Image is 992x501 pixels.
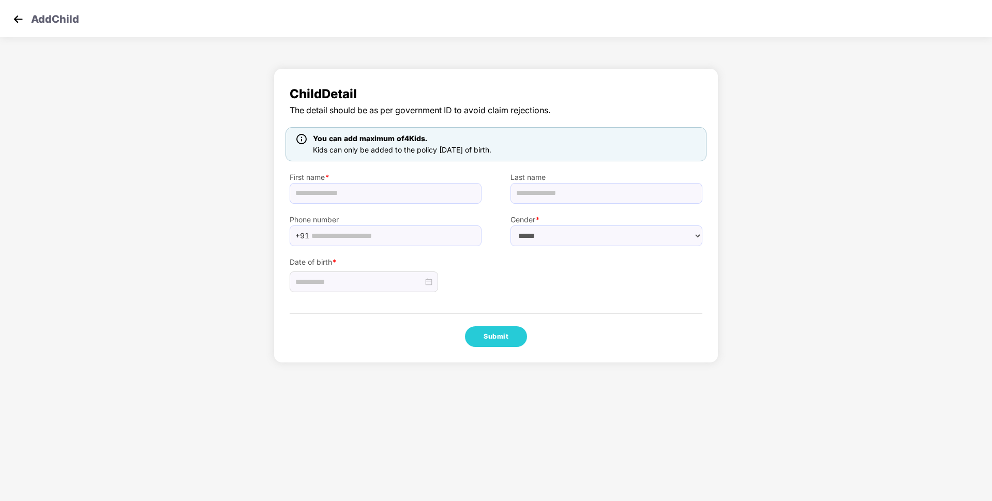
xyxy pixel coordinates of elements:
[313,134,427,143] span: You can add maximum of 4 Kids.
[296,134,307,144] img: icon
[295,228,309,244] span: +91
[510,214,702,225] label: Gender
[290,172,482,183] label: First name
[313,145,491,154] span: Kids can only be added to the policy [DATE] of birth.
[290,104,702,117] span: The detail should be as per government ID to avoid claim rejections.
[290,84,702,104] span: Child Detail
[290,214,482,225] label: Phone number
[465,326,527,347] button: Submit
[290,256,482,268] label: Date of birth
[510,172,702,183] label: Last name
[10,11,26,27] img: svg+xml;base64,PHN2ZyB4bWxucz0iaHR0cDovL3d3dy53My5vcmcvMjAwMC9zdmciIHdpZHRoPSIzMCIgaGVpZ2h0PSIzMC...
[31,11,79,24] p: Add Child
